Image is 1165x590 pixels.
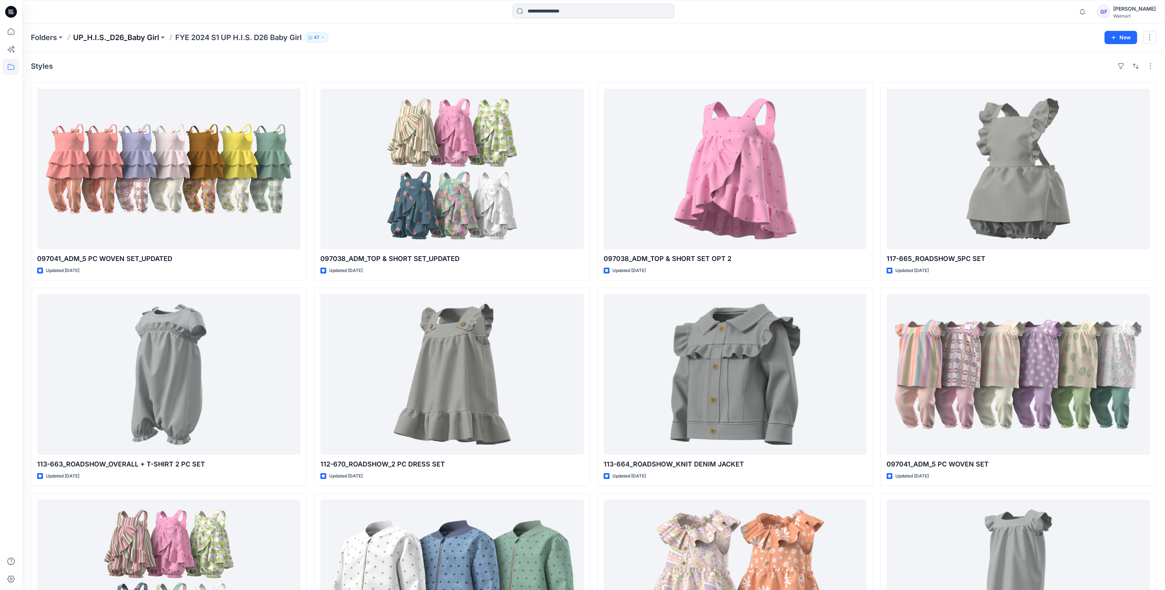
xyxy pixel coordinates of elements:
[37,294,301,455] a: 113-663_ROADSHOW_OVERALL + T-SHIRT 2 PC SET
[895,267,929,275] p: Updated [DATE]
[73,32,159,43] a: UP_H.I.S._D26_Baby Girl
[604,254,867,264] p: 097038_ADM_TOP & SHORT SET OPT 2
[46,267,79,275] p: Updated [DATE]
[320,294,584,455] a: 112-670_ROADSHOW_2 PC DRESS SET
[612,472,646,480] p: Updated [DATE]
[320,459,584,469] p: 112-670_ROADSHOW_2 PC DRESS SET
[895,472,929,480] p: Updated [DATE]
[320,254,584,264] p: 097038_ADM_TOP & SHORT SET_UPDATED
[1097,5,1110,18] div: GF
[314,33,319,42] p: 47
[37,459,301,469] p: 113-663_ROADSHOW_OVERALL + T-SHIRT 2 PC SET
[887,294,1150,455] a: 097041_ADM_5 PC WOVEN SET
[305,32,328,43] button: 47
[31,62,53,71] h4: Styles
[887,254,1150,264] p: 117-665_ROADSHOW_5PC SET
[31,32,57,43] a: Folders
[887,89,1150,249] a: 117-665_ROADSHOW_5PC SET
[175,32,302,43] p: FYE 2024 S1 UP H.I.S. D26 Baby Girl
[1104,31,1137,44] button: New
[320,89,584,249] a: 097038_ADM_TOP & SHORT SET_UPDATED
[46,472,79,480] p: Updated [DATE]
[37,254,301,264] p: 097041_ADM_5 PC WOVEN SET_UPDATED
[329,472,363,480] p: Updated [DATE]
[329,267,363,275] p: Updated [DATE]
[1113,13,1156,19] div: Walmart
[604,294,867,455] a: 113-664_ROADSHOW_KNIT DENIM JACKET
[612,267,646,275] p: Updated [DATE]
[37,89,301,249] a: 097041_ADM_5 PC WOVEN SET_UPDATED
[604,89,867,249] a: 097038_ADM_TOP & SHORT SET OPT 2
[604,459,867,469] p: 113-664_ROADSHOW_KNIT DENIM JACKET
[887,459,1150,469] p: 097041_ADM_5 PC WOVEN SET
[1113,4,1156,13] div: [PERSON_NAME]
